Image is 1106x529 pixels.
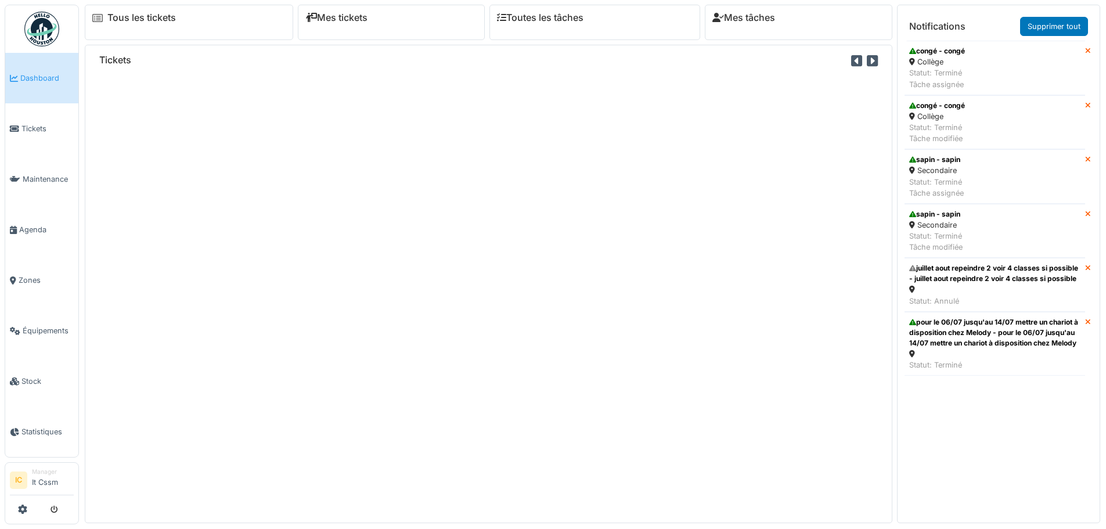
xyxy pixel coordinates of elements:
div: Manager [32,467,74,476]
a: congé - congé Collège Statut: TerminéTâche assignée [905,41,1085,95]
div: Secondaire [909,165,964,176]
a: congé - congé Collège Statut: TerminéTâche modifiée [905,95,1085,150]
a: pour le 06/07 jusqu'au 14/07 mettre un chariot à disposition chez Melody - pour le 06/07 jusqu'au... [905,312,1085,376]
a: sapin - sapin Secondaire Statut: TerminéTâche modifiée [905,204,1085,258]
div: Statut: Terminé [909,359,1080,370]
div: Statut: Annulé [909,296,1080,307]
span: Équipements [23,325,74,336]
h6: Tickets [99,55,131,66]
div: Secondaire [909,219,963,231]
div: sapin - sapin [909,209,963,219]
a: IC ManagerIt Cssm [10,467,74,495]
a: Mes tickets [305,12,368,23]
div: pour le 06/07 jusqu'au 14/07 mettre un chariot à disposition chez Melody - pour le 06/07 jusqu'au... [909,317,1080,348]
span: Statistiques [21,426,74,437]
div: Statut: Terminé Tâche assignée [909,67,965,89]
span: Maintenance [23,174,74,185]
li: IC [10,472,27,489]
div: sapin - sapin [909,154,964,165]
a: Zones [5,255,78,305]
h6: Notifications [909,21,966,32]
a: Mes tâches [712,12,775,23]
a: sapin - sapin Secondaire Statut: TerminéTâche assignée [905,149,1085,204]
div: juillet aout repeindre 2 voir 4 classes si possible - juillet aout repeindre 2 voir 4 classes si ... [909,263,1080,284]
a: Maintenance [5,154,78,204]
span: Stock [21,376,74,387]
div: Collège [909,56,965,67]
a: juillet aout repeindre 2 voir 4 classes si possible - juillet aout repeindre 2 voir 4 classes si ... [905,258,1085,311]
a: Tickets [5,103,78,154]
a: Tous les tickets [107,12,176,23]
a: Statistiques [5,406,78,457]
img: Badge_color-CXgf-gQk.svg [24,12,59,46]
span: Agenda [19,224,74,235]
li: It Cssm [32,467,74,492]
span: Zones [19,275,74,286]
div: Statut: Terminé Tâche modifiée [909,122,965,144]
a: Stock [5,356,78,406]
a: Dashboard [5,53,78,103]
div: Statut: Terminé Tâche assignée [909,177,964,199]
a: Toutes les tâches [497,12,583,23]
span: Tickets [21,123,74,134]
div: congé - congé [909,100,965,111]
div: Collège [909,111,965,122]
a: Équipements [5,305,78,356]
span: Dashboard [20,73,74,84]
a: Agenda [5,204,78,255]
a: Supprimer tout [1020,17,1088,36]
div: congé - congé [909,46,965,56]
div: Statut: Terminé Tâche modifiée [909,231,963,253]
